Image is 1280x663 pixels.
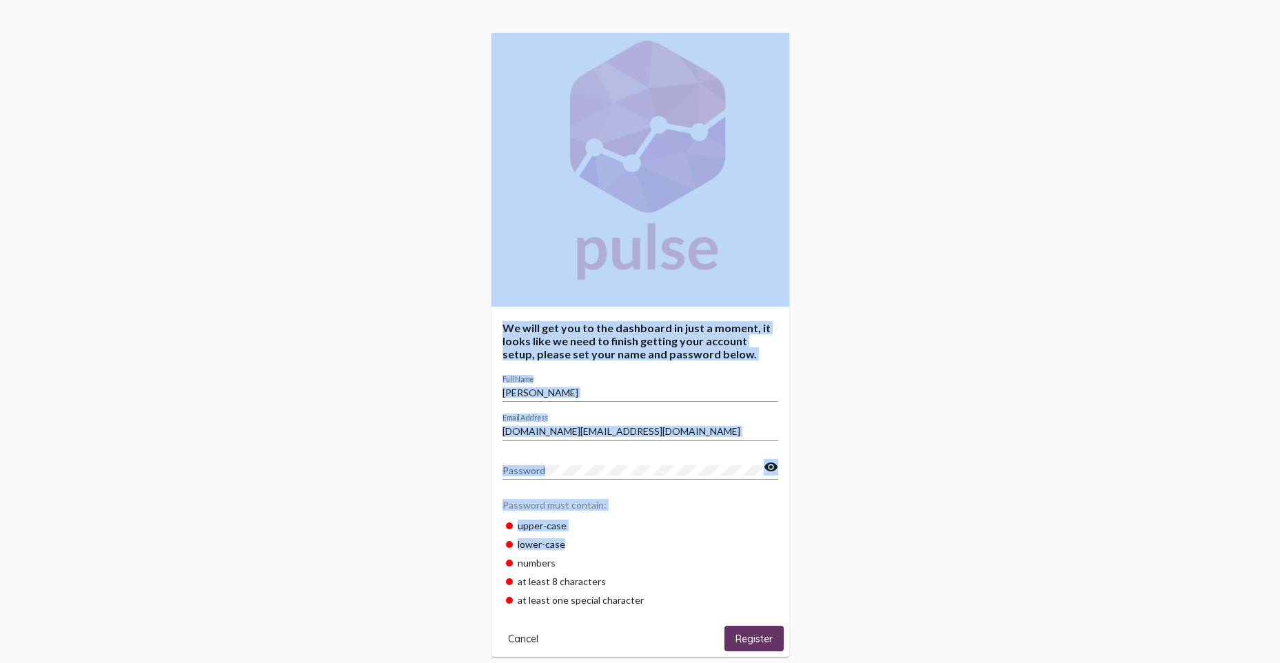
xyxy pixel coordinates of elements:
[491,33,789,294] img: Pulse For Good Logo
[502,492,778,516] div: Password must contain:
[502,591,778,609] div: at least one special character
[508,633,538,645] span: Cancel
[502,553,778,572] div: numbers
[502,535,778,553] div: lower-case
[764,459,778,476] mat-icon: visibility
[502,572,778,591] div: at least 8 characters
[502,321,778,360] h4: We will get you to the dashboard in just a moment, it looks like we need to finish getting your a...
[724,626,784,651] button: Register
[735,633,773,645] span: Register
[497,626,549,651] button: Cancel
[502,516,778,535] div: upper-case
